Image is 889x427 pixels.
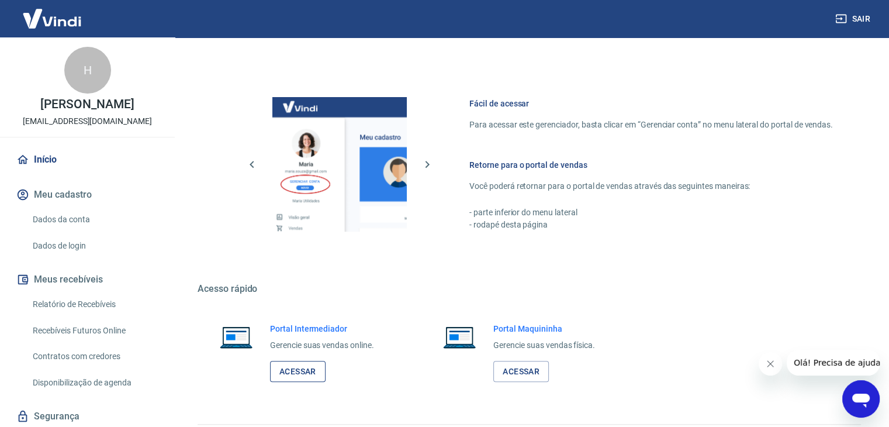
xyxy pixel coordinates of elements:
[14,1,90,36] img: Vindi
[842,380,880,418] iframe: Botão para abrir a janela de mensagens
[435,323,484,351] img: Imagem de um notebook aberto
[469,98,833,109] h6: Fácil de acessar
[270,361,326,383] a: Acessar
[28,208,161,232] a: Dados da conta
[759,352,782,376] iframe: Fechar mensagem
[14,267,161,292] button: Meus recebíveis
[28,292,161,316] a: Relatório de Recebíveis
[28,345,161,369] a: Contratos com credores
[493,339,595,352] p: Gerencie suas vendas física.
[469,219,833,231] p: - rodapé desta página
[493,323,595,335] h6: Portal Maquininha
[7,8,98,18] span: Olá! Precisa de ajuda?
[270,323,374,335] h6: Portal Intermediador
[469,206,833,219] p: - parte inferior do menu lateral
[469,180,833,192] p: Você poderá retornar para o portal de vendas através das seguintes maneiras:
[272,97,407,232] img: Imagem da dashboard mostrando o botão de gerenciar conta na sidebar no lado esquerdo
[270,339,374,352] p: Gerencie suas vendas online.
[14,182,161,208] button: Meu cadastro
[493,361,549,383] a: Acessar
[469,119,833,131] p: Para acessar este gerenciador, basta clicar em “Gerenciar conta” no menu lateral do portal de ven...
[64,47,111,94] div: H
[40,98,134,111] p: [PERSON_NAME]
[787,350,880,376] iframe: Mensagem da empresa
[14,147,161,173] a: Início
[198,283,861,295] h5: Acesso rápido
[212,323,261,351] img: Imagem de um notebook aberto
[469,159,833,171] h6: Retorne para o portal de vendas
[28,319,161,343] a: Recebíveis Futuros Online
[28,371,161,395] a: Disponibilização de agenda
[833,8,875,30] button: Sair
[23,115,152,128] p: [EMAIL_ADDRESS][DOMAIN_NAME]
[28,234,161,258] a: Dados de login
